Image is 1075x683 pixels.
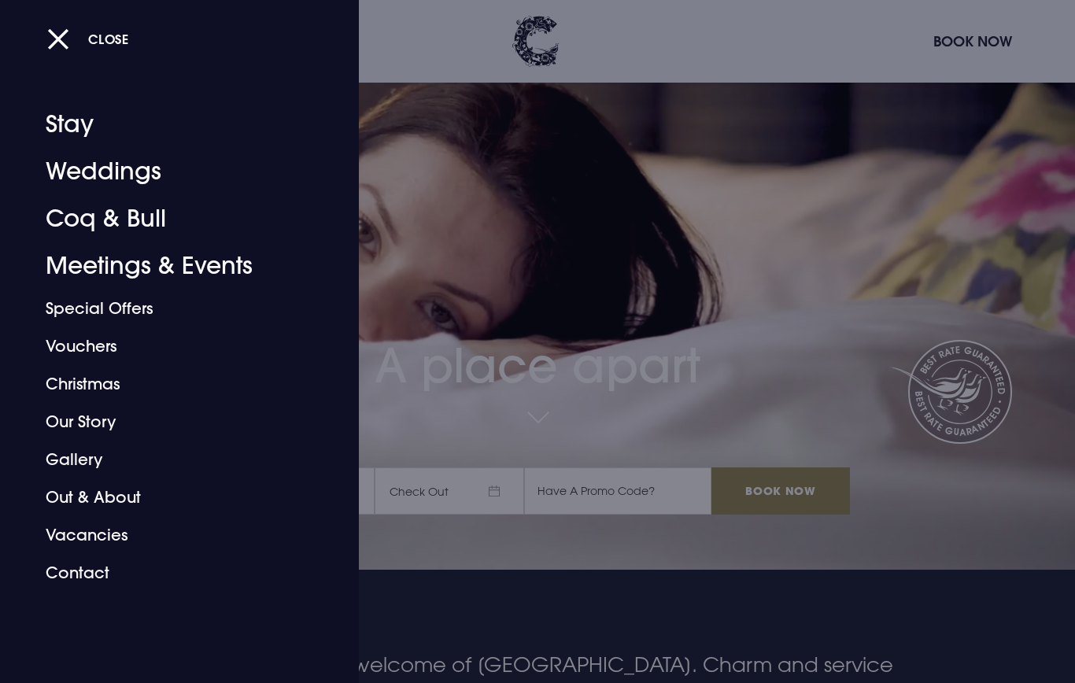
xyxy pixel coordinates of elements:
a: Contact [46,554,294,592]
a: Weddings [46,148,294,195]
a: Special Offers [46,290,294,327]
a: Our Story [46,403,294,441]
button: Close [47,23,129,55]
a: Vacancies [46,516,294,554]
a: Meetings & Events [46,242,294,290]
a: Vouchers [46,327,294,365]
a: Christmas [46,365,294,403]
a: Stay [46,101,294,148]
a: Gallery [46,441,294,478]
a: Coq & Bull [46,195,294,242]
span: Close [88,31,129,47]
a: Out & About [46,478,294,516]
